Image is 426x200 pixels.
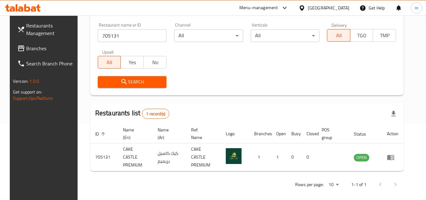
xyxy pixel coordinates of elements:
td: 1 [271,143,286,171]
p: Rows per page: [295,181,324,189]
span: All [101,58,119,67]
div: Menu-management [239,4,278,12]
span: Branches [26,45,76,52]
img: CAKE CASTLE PREMIUM [226,148,242,164]
div: All [251,29,320,42]
td: 0 [286,143,301,171]
span: Version: [13,77,28,85]
label: Delivery [331,23,347,27]
table: enhanced table [90,124,404,171]
span: Ref. Name [191,126,213,141]
span: TMP [376,31,394,40]
span: POS group [322,126,341,141]
button: Yes [120,56,144,69]
td: 1 [249,143,271,171]
th: Branches [249,124,271,143]
span: Name (En) [123,126,145,141]
td: كيك كاسيل بريميم [153,143,186,171]
div: [GEOGRAPHIC_DATA] [308,4,349,11]
div: Menu [387,154,399,161]
span: No [146,58,164,67]
button: All [98,56,121,69]
td: 705131 [90,143,118,171]
a: Support.OpsPlatform [13,94,53,102]
div: All [174,29,243,42]
input: Search for restaurant name or ID.. [98,29,167,42]
a: Branches [12,41,81,56]
span: Restaurants Management [26,22,76,37]
span: All [330,31,348,40]
button: TMP [373,29,396,42]
h2: Restaurant search [98,8,396,17]
span: m [415,4,418,11]
div: Rows per page: [326,180,341,190]
span: Status [354,130,374,138]
span: Get support on: [13,88,42,96]
h2: Restaurants list [95,108,169,119]
div: Total records count [142,109,169,119]
th: Open [271,124,286,143]
a: Restaurants Management [12,18,81,41]
span: Search Branch Phone [26,60,76,67]
th: Action [382,124,404,143]
span: 1.0.0 [29,77,39,85]
label: Upsell [102,50,114,54]
button: Search [98,76,167,88]
div: Export file [386,106,401,121]
span: Name (Ar) [158,126,178,141]
span: 1 record(s) [142,111,169,117]
span: TGO [353,31,371,40]
td: CAKE CASTLE PREMIUM [186,143,221,171]
span: Yes [123,58,141,67]
span: Search [103,78,162,86]
a: Search Branch Phone [12,56,81,71]
th: Busy [286,124,301,143]
span: ID [95,130,107,138]
th: Closed [301,124,317,143]
button: TGO [350,29,373,42]
p: 1-1 of 1 [351,181,366,189]
span: OPEN [354,154,369,161]
td: 0 [301,143,317,171]
td: CAKE CASTLE PREMIUM [118,143,153,171]
th: Logo [221,124,249,143]
button: No [143,56,167,69]
button: All [327,29,350,42]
